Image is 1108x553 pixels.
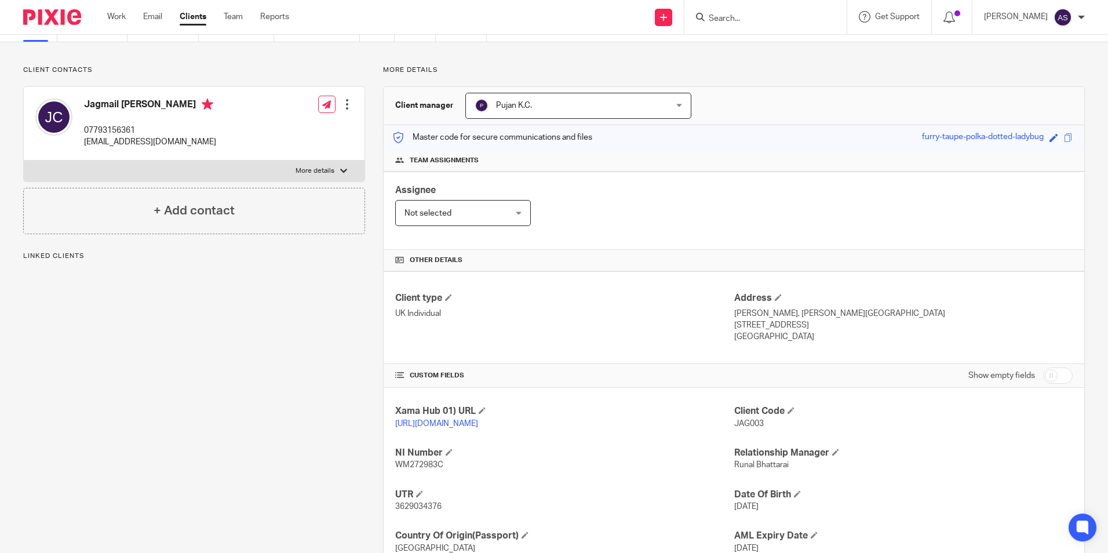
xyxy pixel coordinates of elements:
p: More details [383,66,1085,75]
h4: Jagmail [PERSON_NAME] [84,99,216,113]
p: More details [296,166,334,176]
p: Client contacts [23,66,365,75]
img: svg%3E [35,99,72,136]
h4: UTR [395,489,734,501]
span: Get Support [875,13,920,21]
p: [PERSON_NAME], [PERSON_NAME][GEOGRAPHIC_DATA] [734,308,1073,319]
h4: + Add contact [154,202,235,220]
span: Other details [410,256,462,265]
input: Search [708,14,812,24]
span: Not selected [404,209,451,217]
a: Email [143,11,162,23]
h4: Country Of Origin(Passport) [395,530,734,542]
a: Reports [260,11,289,23]
img: svg%3E [1054,8,1072,27]
span: WM272983C [395,461,443,469]
a: Clients [180,11,206,23]
span: 3629034376 [395,503,442,511]
img: Pixie [23,9,81,25]
span: [DATE] [734,503,759,511]
h4: Client Code [734,405,1073,417]
div: furry-taupe-polka-dotted-ladybug [922,131,1044,144]
h3: Client manager [395,100,454,111]
h4: Client type [395,292,734,304]
span: Assignee [395,185,436,195]
h4: Xama Hub 01) URL [395,405,734,417]
a: Work [107,11,126,23]
p: [PERSON_NAME] [984,11,1048,23]
span: Team assignments [410,156,479,165]
span: [GEOGRAPHIC_DATA] [395,544,475,552]
span: Runal Bhattarai [734,461,789,469]
h4: CUSTOM FIELDS [395,371,734,380]
p: Linked clients [23,252,365,261]
h4: Date Of Birth [734,489,1073,501]
label: Show empty fields [968,370,1035,381]
p: UK Individual [395,308,734,319]
a: Team [224,11,243,23]
h4: NI Number [395,447,734,459]
p: [GEOGRAPHIC_DATA] [734,331,1073,343]
span: JAG003 [734,420,764,428]
h4: Address [734,292,1073,304]
p: [EMAIL_ADDRESS][DOMAIN_NAME] [84,136,216,148]
i: Primary [202,99,213,110]
h4: Relationship Manager [734,447,1073,459]
h4: AML Expiry Date [734,530,1073,542]
a: [URL][DOMAIN_NAME] [395,420,478,428]
span: Pujan K.C. [496,101,532,110]
img: svg%3E [475,99,489,112]
p: 07793156361 [84,125,216,136]
p: [STREET_ADDRESS] [734,319,1073,331]
p: Master code for secure communications and files [392,132,592,143]
span: [DATE] [734,544,759,552]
